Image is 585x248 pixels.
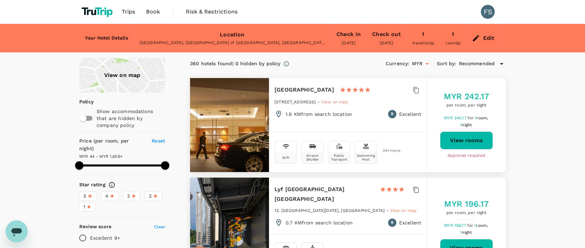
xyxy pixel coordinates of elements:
[399,111,421,118] p: Excellent
[105,193,108,200] span: 4
[274,185,374,204] h6: Lyf [GEOGRAPHIC_DATA] [GEOGRAPHIC_DATA]
[318,100,321,104] span: -
[83,203,85,211] span: 1
[79,154,123,159] span: MYR 44 - MYR 1,659+
[274,85,334,95] h6: [GEOGRAPHIC_DATA]
[474,223,489,228] span: 1
[422,29,424,39] div: 1
[386,60,409,68] h6: Currency :
[282,156,289,160] div: Wifi
[286,219,353,226] p: 0.7 KM from search location
[122,8,135,16] span: Trips
[85,34,128,42] h6: Your Hotel Details
[452,29,454,39] div: 1
[6,220,28,242] iframe: Button to launch messaging window
[444,198,489,209] h5: MYR 196.17
[139,40,325,46] div: [GEOGRAPHIC_DATA], [GEOGRAPHIC_DATA] of [GEOGRAPHIC_DATA], [GEOGRAPHIC_DATA]
[274,208,385,213] span: 13. [GEOGRAPHIC_DATA][DATE], [GEOGRAPHIC_DATA]
[412,41,434,45] span: traveller(s)
[460,230,473,235] span: 1
[459,60,495,68] span: Recommended
[444,102,489,109] span: per room, per night
[399,219,421,226] p: Excellent
[83,193,86,200] span: 5
[79,181,106,189] h6: Star rating
[79,4,116,19] img: TruTrip logo
[444,91,489,102] h5: MYR 242.17
[303,154,322,161] div: Airport Shuttle
[390,207,417,213] a: View on map
[440,131,493,149] button: View rooms
[382,148,393,153] span: 34 + more
[79,223,111,231] h6: Review score
[481,5,495,19] div: FS
[97,108,164,129] p: Show accommodations that are hidden by company policy
[462,230,472,235] span: night
[391,111,393,118] span: 9
[476,116,488,120] span: room,
[79,137,144,153] h6: Price (per room, per night)
[391,219,393,226] span: 9
[356,154,375,161] div: Swimming Pool
[448,152,486,159] span: Approval required
[79,98,84,105] p: Policy
[149,193,152,200] span: 2
[342,41,355,45] span: [DATE]
[386,208,390,213] span: -
[152,138,165,144] span: Reset
[321,99,348,104] a: View on map
[445,41,460,45] span: room(s)
[79,58,165,93] a: View on map
[154,224,165,229] span: Clear
[274,100,316,104] span: [STREET_ADDRESS]
[468,116,475,120] span: for
[475,116,489,120] span: 1
[330,154,349,161] div: Public Transport
[336,29,361,39] div: Check in
[190,60,280,68] div: 360 hotels found | 0 hidden by policy
[220,30,244,40] div: Location
[372,29,400,39] div: Check out
[462,122,472,127] span: night
[476,223,488,228] span: room,
[444,209,489,216] span: per room, per night
[483,33,494,43] div: Edit
[390,208,417,213] span: View on map
[90,234,120,241] p: Excellent 9+
[422,59,432,69] button: Open
[437,60,456,68] h6: Sort by :
[444,116,468,120] span: MYR 242.17
[186,8,237,16] span: Risk & Restrictions
[146,8,160,16] span: Book
[286,111,352,118] p: 1.9 KM from search location
[379,41,393,45] span: [DATE]
[127,193,130,200] span: 3
[467,223,474,228] span: for
[460,122,473,127] span: 1
[108,181,115,188] svg: Star ratings are awarded to properties to represent the quality of services, facilities, and amen...
[444,223,467,228] span: MYR 196.17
